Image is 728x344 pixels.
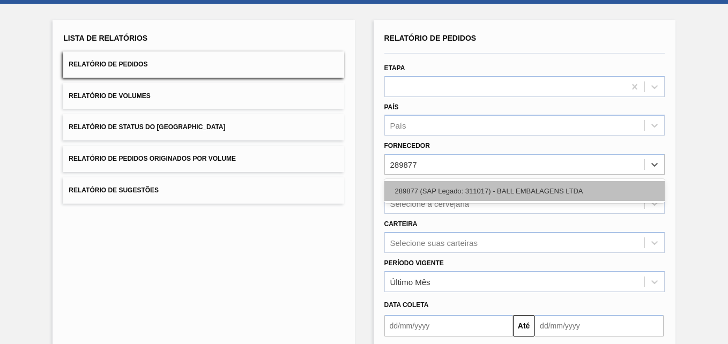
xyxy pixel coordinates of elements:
label: Etapa [384,64,405,72]
span: Relatório de Pedidos Originados por Volume [69,155,236,162]
span: Relatório de Volumes [69,92,150,100]
input: dd/mm/yyyy [384,315,514,336]
div: Selecione a cervejaria [390,199,470,208]
label: Fornecedor [384,142,430,149]
div: Selecione suas carteiras [390,238,478,247]
div: 289877 (SAP Legado: 311017) - BALL EMBALAGENS LTDA [384,181,665,201]
span: Relatório de Sugestões [69,186,159,194]
span: Lista de Relatórios [63,34,147,42]
button: Até [513,315,534,336]
label: País [384,103,399,111]
input: dd/mm/yyyy [534,315,664,336]
button: Relatório de Sugestões [63,177,344,204]
button: Relatório de Volumes [63,83,344,109]
label: Período Vigente [384,259,444,267]
button: Relatório de Status do [GEOGRAPHIC_DATA] [63,114,344,140]
label: Carteira [384,220,418,228]
span: Data coleta [384,301,429,309]
div: País [390,121,406,130]
button: Relatório de Pedidos [63,51,344,78]
div: Último Mês [390,277,430,286]
span: Relatório de Pedidos [384,34,477,42]
button: Relatório de Pedidos Originados por Volume [63,146,344,172]
span: Relatório de Pedidos [69,61,147,68]
span: Relatório de Status do [GEOGRAPHIC_DATA] [69,123,225,131]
